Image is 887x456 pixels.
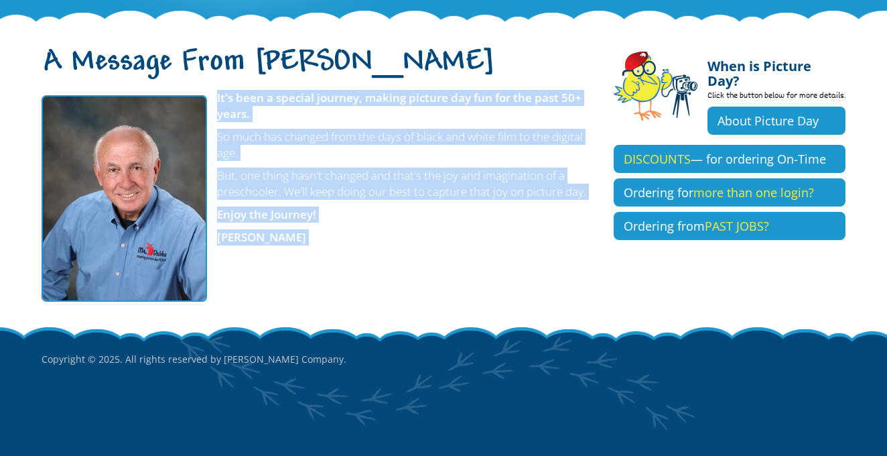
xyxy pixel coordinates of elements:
[42,325,845,394] p: Copyright © 2025. All rights reserved by [PERSON_NAME] Company.
[42,95,207,302] img: Mr. Dabbs
[707,107,845,135] a: About Picture Day
[624,151,691,167] span: DISCOUNTS
[707,51,845,89] h4: When is Picture Day?
[217,229,306,245] strong: [PERSON_NAME]
[614,145,845,173] a: DISCOUNTS— for ordering On-Time
[42,56,594,84] h1: A Message From [PERSON_NAME]
[705,218,769,234] span: PAST JOBS?
[614,212,845,240] a: Ordering fromPAST JOBS?
[693,184,814,201] span: more than one login?
[707,89,845,107] p: Click the button below for more details.
[42,129,594,161] p: So much has changed from the days of black and white film to the digital age.
[217,207,316,222] strong: Enjoy the Journey!
[614,178,845,207] a: Ordering formore than one login?
[42,168,594,200] p: But, one thing hasn't changed and that's the joy and imagination of a preschooler. We'll keep doi...
[217,90,582,121] strong: It's been a special journey, making picture day fun for the past 50+ years.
